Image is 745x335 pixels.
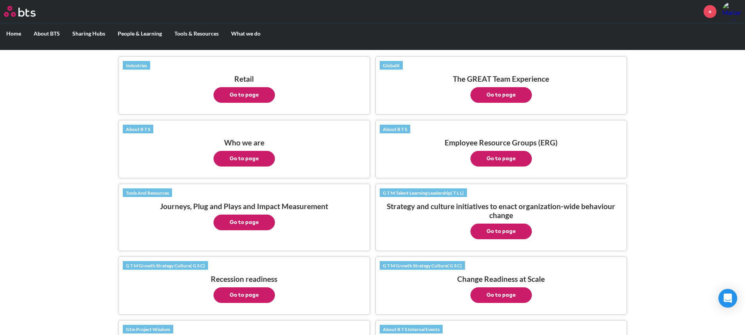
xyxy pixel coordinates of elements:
button: Go to page [214,151,275,167]
a: Tools And Resources [123,188,172,197]
label: Tools & Resources [168,23,225,44]
a: About B T S Internal Events [380,325,443,333]
label: People & Learning [111,23,168,44]
button: Go to page [214,87,275,103]
h3: Journeys, Plug and Plays and Impact Measurement [123,202,366,230]
label: About BTS [27,23,66,44]
a: Profile [722,2,741,21]
h3: Retail [123,74,366,103]
a: Gtm Project Wisdom [123,325,173,333]
button: Go to page [470,151,532,167]
a: GlobalX [380,61,403,70]
h3: Strategy and culture initiatives to enact organization-wide behaviour change [380,202,623,239]
label: What we do [225,23,267,44]
button: Go to page [214,287,275,303]
button: Go to page [214,215,275,230]
a: About B T S [380,125,410,133]
div: Open Intercom Messenger [718,289,737,308]
h3: Who we are [123,138,366,167]
label: Sharing Hubs [66,23,111,44]
h3: Recession readiness [123,274,366,303]
a: G T M Growth Strategy Culture( G S C) [380,261,465,270]
a: About B T S [123,125,153,133]
a: Industries [123,61,150,70]
h3: The GREAT Team Experience [380,74,623,103]
a: G T M Growth Strategy Culture( G S C) [123,261,208,270]
a: G T M Talent Learning Leadership( T L L) [380,188,467,197]
img: Mariana Cardoso [722,2,741,21]
img: BTS Logo [4,6,36,17]
button: Go to page [470,287,532,303]
a: Go home [4,6,50,17]
h3: Change Readiness at Scale [380,274,623,303]
a: + [704,5,716,18]
button: Go to page [470,87,532,103]
button: Go to page [470,224,532,239]
h3: Employee Resource Groups (ERG) [380,138,623,167]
